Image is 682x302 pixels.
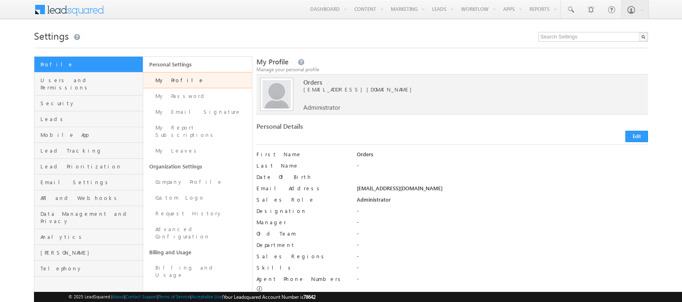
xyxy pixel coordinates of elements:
[112,294,124,299] a: About
[40,61,141,68] span: Profile
[357,230,648,241] div: -
[34,159,143,174] a: Lead Prioritization
[357,196,648,207] div: Administrator
[357,275,648,287] div: -
[357,162,648,173] div: -
[538,32,648,42] input: Search Settings
[303,294,316,300] span: 78642
[34,57,143,72] a: Profile
[143,174,252,190] a: Company Profile
[143,190,252,206] a: Custom Logo
[357,185,648,196] div: [EMAIL_ADDRESS][DOMAIN_NAME]
[34,190,143,206] a: API and Webhooks
[143,159,252,174] a: Organization Settings
[256,123,447,134] div: Personal Details
[40,147,141,154] span: Lead Tracking
[357,151,648,162] div: Orders
[256,66,648,73] div: Manage your personal profile
[143,72,252,88] a: My Profile
[256,253,347,260] label: Sales Regions
[357,219,648,230] div: -
[40,131,141,138] span: Mobile App
[34,72,143,96] a: Users and Permissions
[357,253,648,264] div: -
[40,100,141,107] span: Security
[143,221,252,245] a: Advanced Configuration
[256,185,347,192] label: Email Address
[223,294,316,300] span: Your Leadsquared Account Number is
[34,174,143,190] a: Email Settings
[303,86,616,93] span: [EMAIL_ADDRESS][DOMAIN_NAME]
[357,207,648,219] div: -
[625,131,648,142] button: Edit
[256,57,288,66] span: My Profile
[34,206,143,229] a: Data Management and Privacy
[40,265,141,272] span: Telephony
[256,151,347,158] label: First Name
[357,241,648,253] div: -
[40,249,141,256] span: [PERSON_NAME]
[256,230,347,237] label: Old Team
[40,194,141,202] span: API and Webhooks
[34,29,69,42] span: Settings
[143,57,252,72] a: Personal Settings
[143,206,252,221] a: Request History
[34,127,143,143] a: Mobile App
[40,210,141,225] span: Data Management and Privacy
[143,120,252,143] a: My Report Subscriptions
[143,143,252,159] a: My Leaves
[256,173,347,181] label: Date Of Birth
[34,245,143,261] a: [PERSON_NAME]
[40,179,141,186] span: Email Settings
[303,104,340,111] span: Administrator
[34,261,143,276] a: Telephony
[256,219,347,226] label: Manager
[256,207,347,215] label: Designation
[40,77,141,91] span: Users and Permissions
[191,294,222,299] a: Acceptable Use
[68,293,316,301] span: © 2025 LeadSquared | | | | |
[143,88,252,104] a: My Password
[256,241,347,249] label: Department
[143,245,252,260] a: Billing and Usage
[143,104,252,120] a: My Email Signature
[40,115,141,123] span: Leads
[357,264,648,275] div: -
[256,162,347,169] label: Last Name
[143,260,252,283] a: Billing and Usage
[34,111,143,127] a: Leads
[125,294,157,299] a: Contact Support
[303,79,616,86] span: Orders
[34,96,143,111] a: Security
[256,275,343,283] label: Agent Phone Numbers
[40,233,141,240] span: Analytics
[256,196,347,203] label: Sales Role
[40,163,141,170] span: Lead Prioritization
[256,264,347,271] label: Skills
[34,229,143,245] a: Analytics
[159,294,190,299] a: Terms of Service
[34,143,143,159] a: Lead Tracking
